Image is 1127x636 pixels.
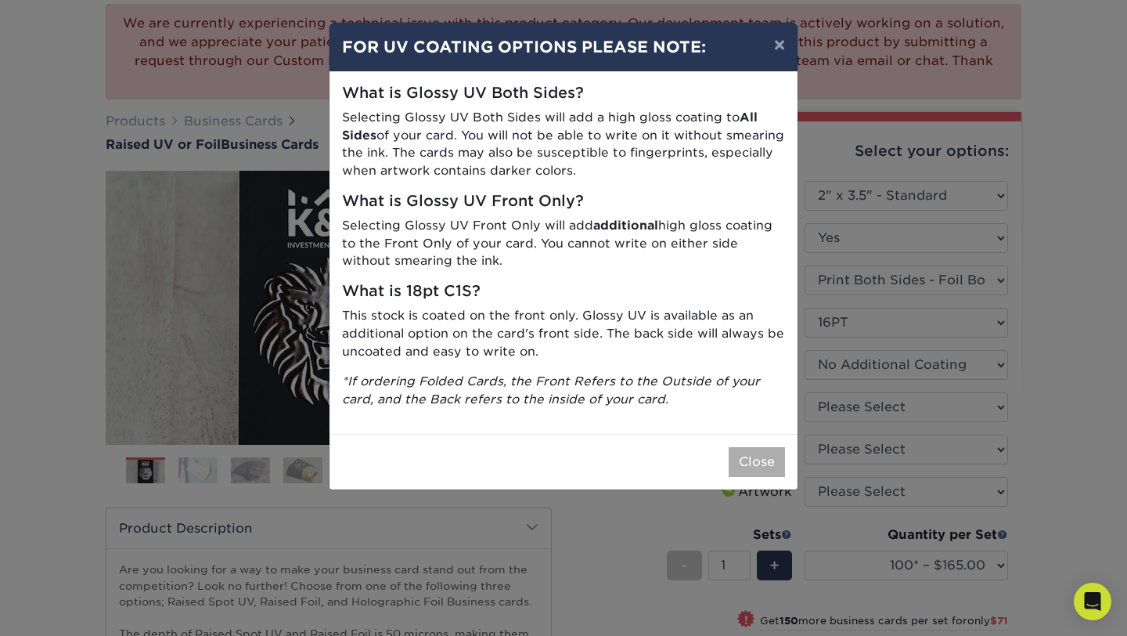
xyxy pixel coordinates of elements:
h5: What is 18pt C1S? [342,283,785,301]
p: Selecting Glossy UV Both Sides will add a high gloss coating to of your card. You will not be abl... [342,109,785,180]
h5: What is Glossy UV Front Only? [342,193,785,211]
strong: All Sides [342,110,758,143]
button: × [762,23,798,67]
div: Open Intercom Messenger [1074,583,1111,620]
strong: additional [593,218,658,233]
i: *If ordering Folded Cards, the Front Refers to the Outside of your card, and the Back refers to t... [342,374,760,407]
button: Close [729,447,785,477]
h5: What is Glossy UV Both Sides? [342,85,785,103]
p: This stock is coated on the front only. Glossy UV is available as an additional option on the car... [342,307,785,360]
h4: FOR UV COATING OPTIONS PLEASE NOTE: [342,35,785,59]
p: Selecting Glossy UV Front Only will add high gloss coating to the Front Only of your card. You ca... [342,217,785,270]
